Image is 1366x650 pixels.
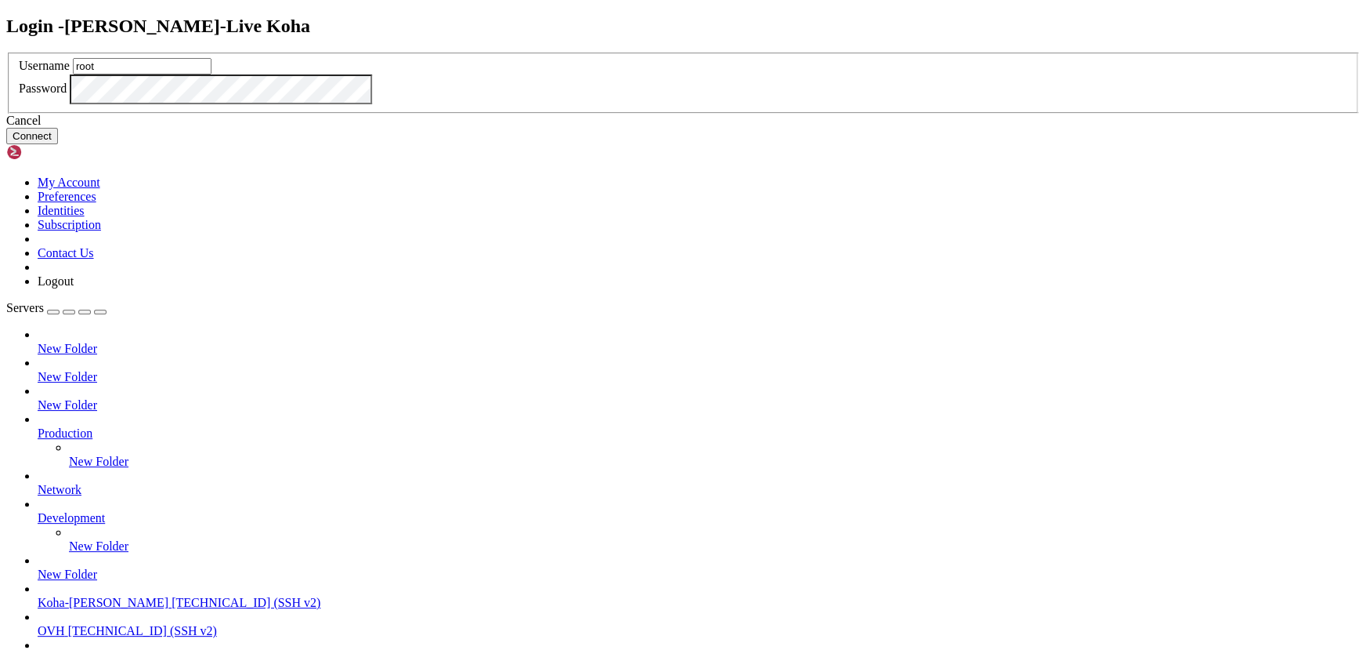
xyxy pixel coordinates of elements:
[38,398,1360,412] a: New Folder
[38,246,94,260] a: Contact Us
[6,16,1360,37] h2: Login - [PERSON_NAME]-Live Koha
[69,441,1360,469] li: New Folder
[38,624,1360,638] a: OVH [TECHNICAL_ID] (SSH v2)
[38,511,1360,525] a: Development
[38,176,100,189] a: My Account
[38,370,1360,384] a: New Folder
[6,301,107,314] a: Servers
[38,554,1360,582] li: New Folder
[38,568,97,581] span: New Folder
[38,274,74,288] a: Logout
[38,624,65,637] span: OVH
[6,128,58,144] button: Connect
[38,384,1360,412] li: New Folder
[6,144,96,160] img: Shellngn
[69,539,128,553] span: New Folder
[38,483,81,496] span: Network
[6,6,1162,20] x-row: Connecting [TECHNICAL_ID]...
[38,427,92,440] span: Production
[38,483,1360,497] a: Network
[6,301,44,314] span: Servers
[38,218,101,231] a: Subscription
[38,568,1360,582] a: New Folder
[38,204,85,217] a: Identities
[38,412,1360,469] li: Production
[38,328,1360,356] li: New Folder
[38,582,1360,610] li: Koha-[PERSON_NAME] [TECHNICAL_ID] (SSH v2)
[69,455,1360,469] a: New Folder
[38,370,97,383] span: New Folder
[38,610,1360,638] li: OVH [TECHNICAL_ID] (SSH v2)
[38,190,96,203] a: Preferences
[6,20,13,33] div: (0, 1)
[19,82,67,96] label: Password
[69,539,1360,554] a: New Folder
[38,469,1360,497] li: Network
[38,342,1360,356] a: New Folder
[38,398,97,412] span: New Folder
[38,342,97,355] span: New Folder
[69,525,1360,554] li: New Folder
[69,455,128,468] span: New Folder
[38,596,168,609] span: Koha-[PERSON_NAME]
[38,356,1360,384] li: New Folder
[19,59,70,72] label: Username
[38,497,1360,554] li: Development
[68,624,217,637] span: [TECHNICAL_ID] (SSH v2)
[38,427,1360,441] a: Production
[38,596,1360,610] a: Koha-[PERSON_NAME] [TECHNICAL_ID] (SSH v2)
[6,114,1360,128] div: Cancel
[38,511,105,525] span: Development
[172,596,320,609] span: [TECHNICAL_ID] (SSH v2)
